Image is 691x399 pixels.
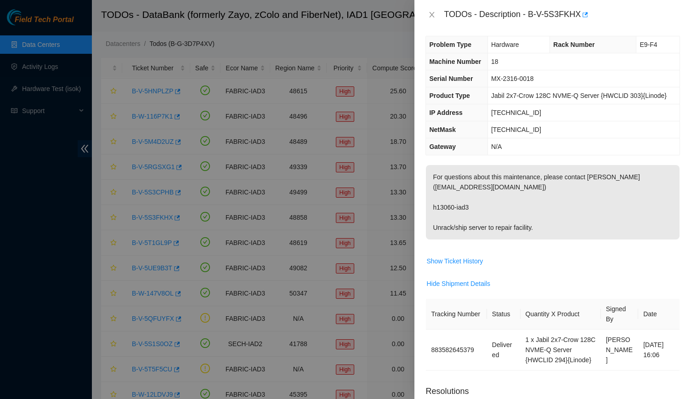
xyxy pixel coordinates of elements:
[429,41,471,48] span: Problem Type
[640,41,657,48] span: E9-F4
[429,75,473,82] span: Serial Number
[444,7,680,22] div: TODOs - Description - B-V-5S3FKHX
[553,41,595,48] span: Rack Number
[487,299,521,330] th: Status
[426,254,483,268] button: Show Ticket History
[491,92,667,99] span: Jabil 2x7-Crow 128C NVME-Q Server {HWCLID 303}{Linode}
[429,58,481,65] span: Machine Number
[426,279,490,289] span: Hide Shipment Details
[491,143,502,150] span: N/A
[426,276,491,291] button: Hide Shipment Details
[638,299,680,330] th: Date
[426,299,487,330] th: Tracking Number
[426,330,487,370] td: 883582645379
[601,299,638,330] th: Signed By
[491,41,519,48] span: Hardware
[521,299,601,330] th: Quantity X Product
[491,126,541,133] span: [TECHNICAL_ID]
[425,378,680,398] p: Resolutions
[428,11,436,18] span: close
[491,58,498,65] span: 18
[426,165,680,239] p: For questions about this maintenance, please contact [PERSON_NAME] ([EMAIL_ADDRESS][DOMAIN_NAME])...
[601,330,638,370] td: [PERSON_NAME]
[429,92,470,99] span: Product Type
[491,109,541,116] span: [TECHNICAL_ID]
[429,143,456,150] span: Gateway
[487,330,521,370] td: Delivered
[521,330,601,370] td: 1 x Jabil 2x7-Crow 128C NVME-Q Server {HWCLID 294}{Linode}
[425,11,438,19] button: Close
[638,330,680,370] td: [DATE] 16:06
[429,109,462,116] span: IP Address
[426,256,483,266] span: Show Ticket History
[429,126,456,133] span: NetMask
[491,75,534,82] span: MX-2316-0018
